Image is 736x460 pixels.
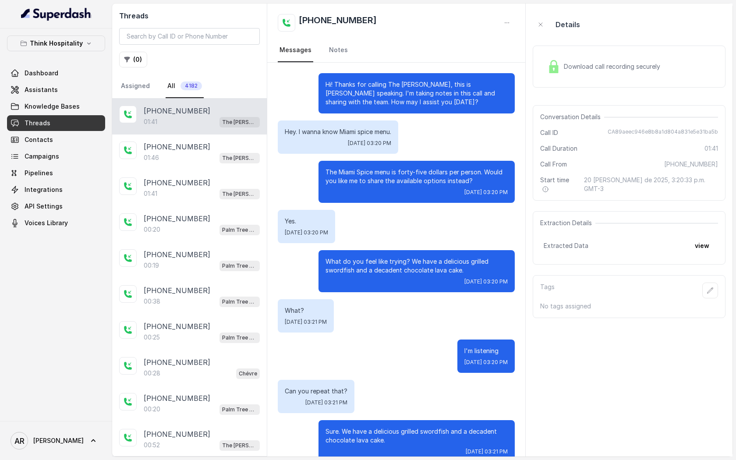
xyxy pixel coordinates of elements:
p: [PHONE_NUMBER] [144,106,210,116]
p: [PHONE_NUMBER] [144,177,210,188]
input: Search by Call ID or Phone Number [119,28,260,45]
p: Chévre [239,369,257,378]
span: [DATE] 03:20 PM [464,278,508,285]
p: 00:19 [144,261,159,270]
p: The [PERSON_NAME] [222,190,257,198]
a: Assistants [7,82,105,98]
p: The [PERSON_NAME] [222,441,257,450]
a: [PERSON_NAME] [7,428,105,453]
p: 01:41 [144,117,157,126]
p: Sure. We have a delicious grilled swordfish and a decadent chocolate lava cake. [326,427,508,445]
span: [DATE] 03:21 PM [466,448,508,455]
p: [PHONE_NUMBER] [144,249,210,260]
nav: Tabs [119,74,260,98]
a: Contacts [7,132,105,148]
span: Campaigns [25,152,59,161]
p: Palm Tree Club [222,262,257,270]
p: Think Hospitality [30,38,83,49]
p: 00:25 [144,333,160,342]
h2: Threads [119,11,260,21]
button: Think Hospitality [7,35,105,51]
p: 00:28 [144,369,160,378]
span: [DATE] 03:21 PM [285,318,327,326]
p: 00:38 [144,297,160,306]
p: No tags assigned [540,302,718,311]
button: (0) [119,52,147,67]
p: I'm listening [464,347,508,355]
p: Can you repeat that? [285,387,347,396]
button: view [690,238,715,254]
p: Palm Tree Club [222,297,257,306]
p: [PHONE_NUMBER] [144,357,210,368]
p: Details [556,19,580,30]
p: 00:20 [144,225,160,234]
p: Yes. [285,217,328,226]
span: Assistants [25,85,58,94]
span: [DATE] 03:21 PM [305,399,347,406]
span: Extraction Details [540,219,595,227]
span: API Settings [25,202,63,211]
span: 20 [PERSON_NAME] de 2025, 3:20:33 p.m. GMT-3 [584,176,718,193]
span: [DATE] 03:20 PM [285,229,328,236]
p: [PHONE_NUMBER] [144,142,210,152]
p: Hey. I wanna know Miami spice menu. [285,127,391,136]
a: Pipelines [7,165,105,181]
p: [PHONE_NUMBER] [144,393,210,403]
span: 01:41 [704,144,718,153]
p: 00:52 [144,441,160,449]
span: Extracted Data [544,241,588,250]
p: [PHONE_NUMBER] [144,213,210,224]
span: Call Duration [540,144,577,153]
p: What do you feel like trying? We have a delicious grilled swordfish and a decadent chocolate lava... [326,257,508,275]
span: Voices Library [25,219,68,227]
p: [PHONE_NUMBER] [144,285,210,296]
p: What? [285,306,327,315]
a: API Settings [7,198,105,214]
span: Download call recording securely [564,62,664,71]
span: Call ID [540,128,558,137]
span: [DATE] 03:20 PM [464,189,508,196]
p: Palm Tree Club [222,405,257,414]
a: Campaigns [7,149,105,164]
a: Knowledge Bases [7,99,105,114]
img: light.svg [21,7,92,21]
p: [PHONE_NUMBER] [144,321,210,332]
p: 01:46 [144,153,159,162]
p: Tags [540,283,555,298]
a: Threads [7,115,105,131]
p: Palm Tree Club [222,333,257,342]
span: Dashboard [25,69,58,78]
p: The Miami Spice menu is forty-five dollars per person. Would you like me to share the available o... [326,168,508,185]
a: Integrations [7,182,105,198]
a: Voices Library [7,215,105,231]
span: Contacts [25,135,53,144]
a: All4182 [166,74,204,98]
p: Hi! Thanks for calling The [PERSON_NAME], this is [PERSON_NAME] speaking. I'm taking notes in thi... [326,80,508,106]
span: [PHONE_NUMBER] [664,160,718,169]
span: Pipelines [25,169,53,177]
span: Call From [540,160,567,169]
p: 00:20 [144,405,160,414]
span: Integrations [25,185,63,194]
span: [DATE] 03:20 PM [464,359,508,366]
span: 4182 [180,81,202,90]
span: Knowledge Bases [25,102,80,111]
span: [PERSON_NAME] [33,436,84,445]
a: Assigned [119,74,152,98]
p: The [PERSON_NAME] [222,154,257,163]
span: CA89aeec946e8b8a1d804a831e5e31ba5b [608,128,718,137]
a: Notes [327,39,350,62]
a: Dashboard [7,65,105,81]
span: Conversation Details [540,113,604,121]
span: Threads [25,119,50,127]
span: Start time [540,176,577,193]
h2: [PHONE_NUMBER] [299,14,377,32]
text: AR [14,436,25,446]
a: Messages [278,39,313,62]
p: [PHONE_NUMBER] [144,429,210,439]
span: [DATE] 03:20 PM [348,140,391,147]
p: Palm Tree Club [222,226,257,234]
p: The [PERSON_NAME] [222,118,257,127]
nav: Tabs [278,39,515,62]
img: Lock Icon [547,60,560,73]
